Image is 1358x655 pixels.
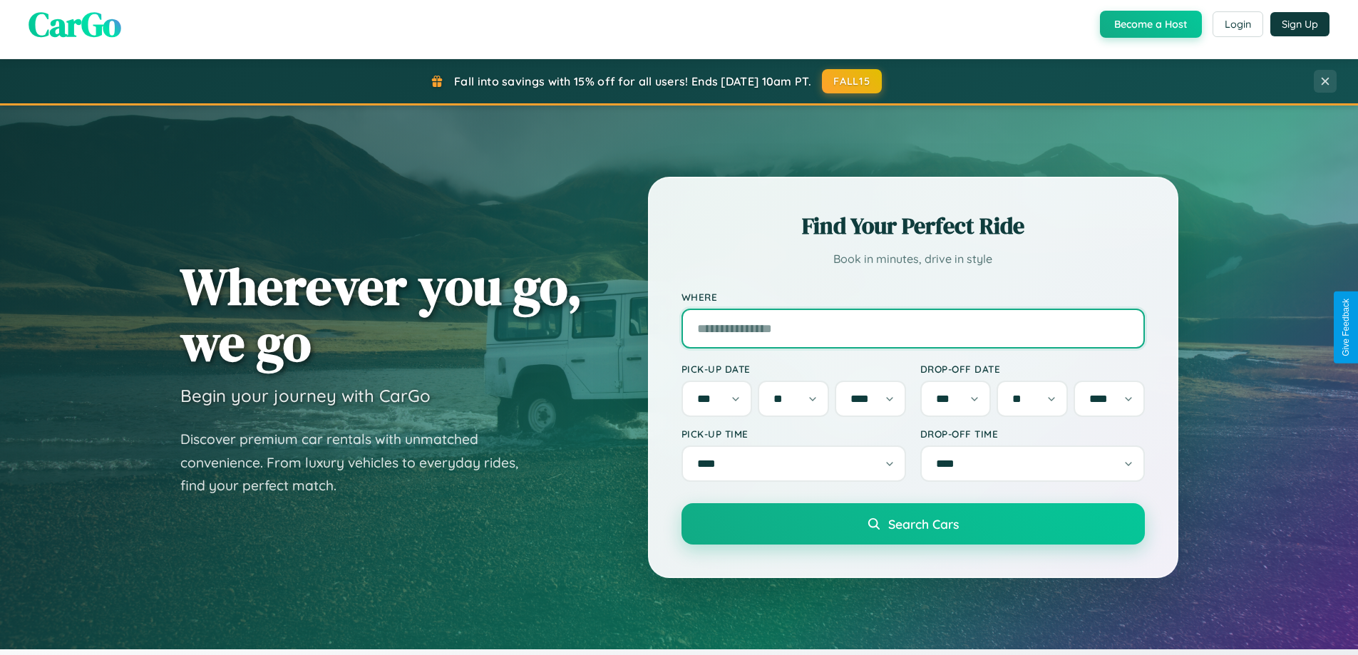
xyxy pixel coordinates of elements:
span: Fall into savings with 15% off for all users! Ends [DATE] 10am PT. [454,74,811,88]
label: Pick-up Date [681,363,906,375]
h2: Find Your Perfect Ride [681,210,1145,242]
span: Search Cars [888,516,959,532]
button: Login [1213,11,1263,37]
h3: Begin your journey with CarGo [180,385,431,406]
span: CarGo [29,1,121,48]
button: Search Cars [681,503,1145,545]
label: Drop-off Time [920,428,1145,440]
p: Discover premium car rentals with unmatched convenience. From luxury vehicles to everyday rides, ... [180,428,537,497]
label: Drop-off Date [920,363,1145,375]
div: Give Feedback [1341,299,1351,356]
button: FALL15 [822,69,882,93]
button: Sign Up [1270,12,1329,36]
h1: Wherever you go, we go [180,258,582,371]
button: Become a Host [1100,11,1202,38]
p: Book in minutes, drive in style [681,249,1145,269]
label: Where [681,291,1145,303]
label: Pick-up Time [681,428,906,440]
